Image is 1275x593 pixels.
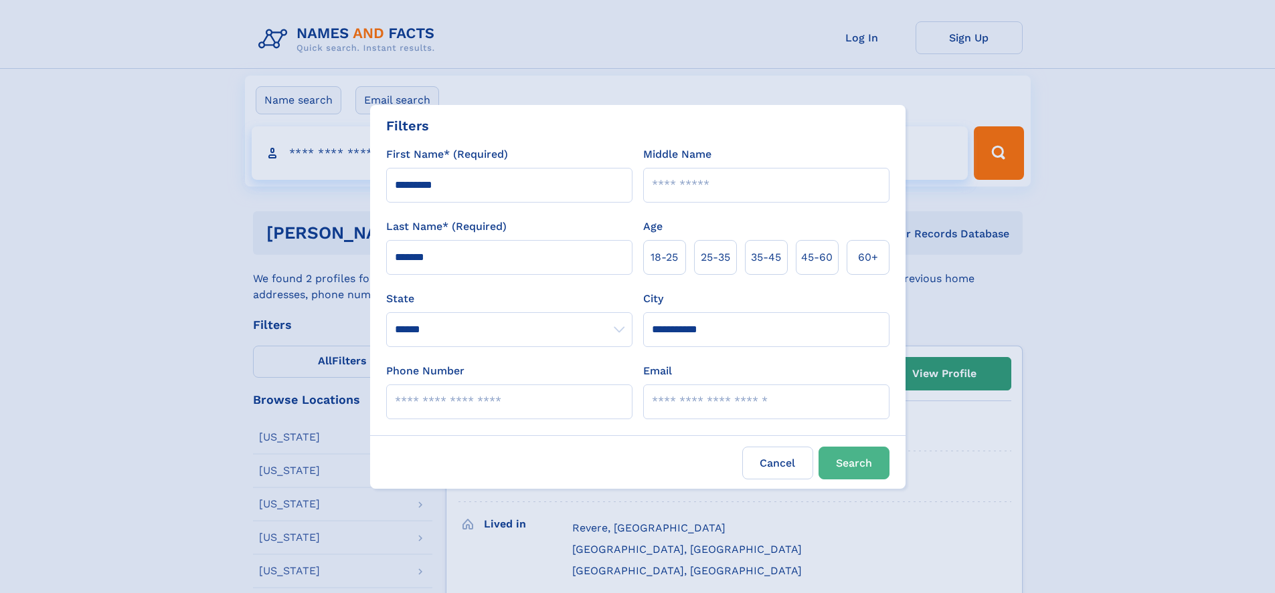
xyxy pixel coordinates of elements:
[819,447,889,479] button: Search
[643,363,672,379] label: Email
[701,249,730,265] span: 25‑35
[386,146,508,162] label: First Name* (Required)
[858,249,878,265] span: 60+
[751,249,781,265] span: 35‑45
[386,219,507,235] label: Last Name* (Required)
[643,219,663,235] label: Age
[651,249,678,265] span: 18‑25
[386,291,632,307] label: State
[386,116,429,136] div: Filters
[801,249,833,265] span: 45‑60
[386,363,464,379] label: Phone Number
[643,146,711,162] label: Middle Name
[742,447,813,479] label: Cancel
[643,291,663,307] label: City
